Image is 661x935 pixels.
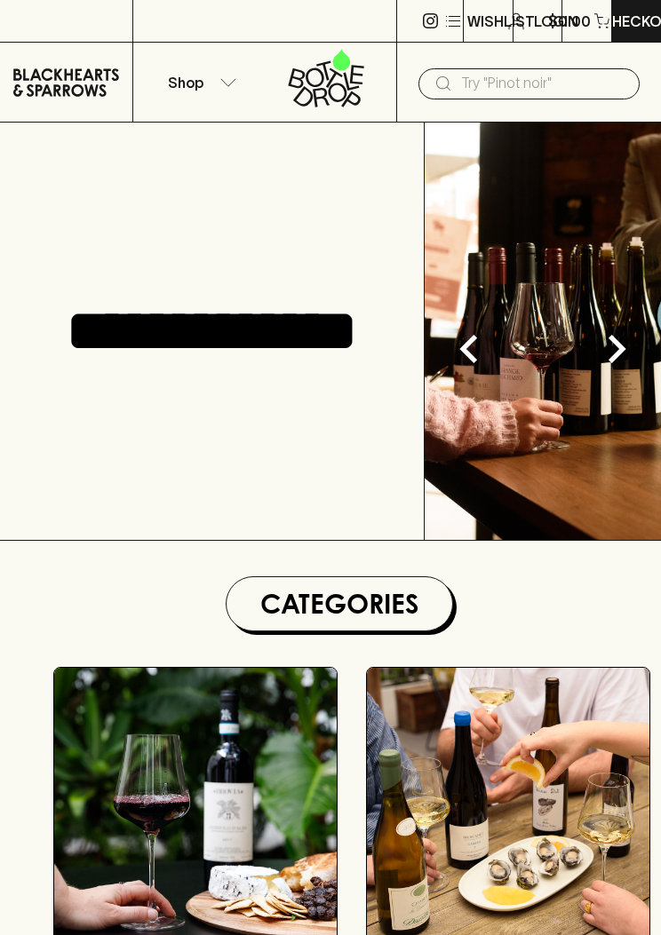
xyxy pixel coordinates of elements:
button: Next [581,313,652,384]
h1: Categories [234,584,445,623]
input: Try "Pinot noir" [461,69,625,98]
button: Shop [133,43,265,122]
p: Shop [168,72,203,93]
p: Login [534,11,578,32]
button: Previous [434,313,505,384]
p: $0.00 [548,11,591,32]
p: ⠀ [133,11,148,32]
img: optimise [425,123,661,540]
p: Wishlist [467,11,535,32]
